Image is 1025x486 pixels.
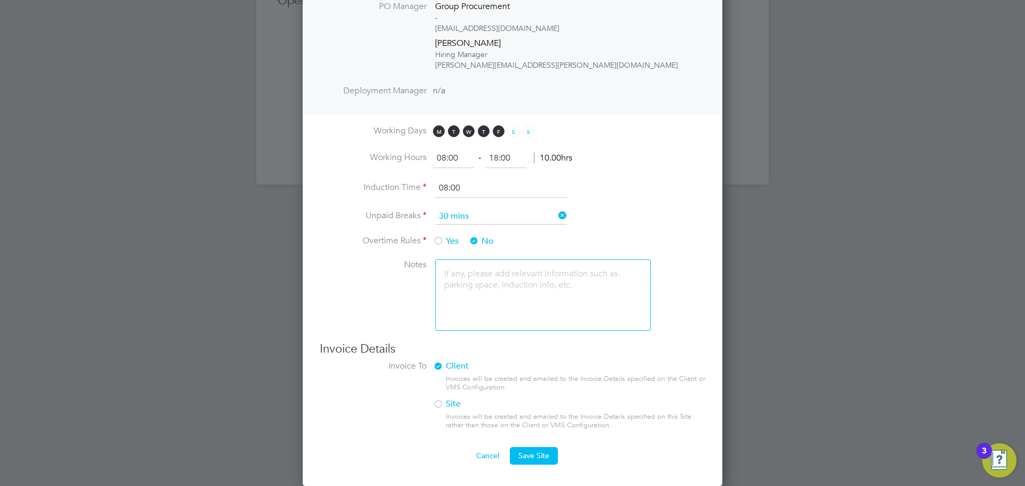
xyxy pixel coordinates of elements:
[320,341,705,357] h3: Invoice Details
[320,125,427,137] label: Working Days
[523,125,534,137] span: S
[446,375,705,393] div: Invoices will be created and emailed to the Invoice Details specified on the Client or VMS Config...
[469,236,494,246] span: No
[320,361,427,372] label: Invoice To
[448,125,460,137] span: T
[446,412,705,431] div: Invoices will be created and emailed to the Invoice Details specified on this Site rather than th...
[433,125,445,137] span: M
[518,451,549,460] span: Save Site
[435,38,501,49] span: [PERSON_NAME]
[320,1,427,12] label: PO Manager
[320,235,427,246] label: Overtime Rules
[320,210,427,221] label: Unpaid Breaks
[435,49,678,60] div: Hiring Manager
[982,443,1016,477] button: Open Resource Center, 3 new notifications
[435,1,510,12] span: Group Procurement
[982,451,987,465] div: 3
[435,60,678,70] div: [PERSON_NAME][EMAIL_ADDRESS][PERSON_NAME][DOMAIN_NAME]
[433,399,697,410] label: Site
[435,209,567,225] input: Select one
[433,149,474,168] input: 08:00
[463,125,475,137] span: W
[508,125,519,137] span: S
[478,125,490,137] span: T
[476,153,483,163] span: ‐
[510,447,558,464] button: Save Site
[433,361,697,372] label: Client
[433,236,459,246] span: Yes
[433,85,445,96] span: n/a
[493,125,504,137] span: F
[435,12,678,23] div: -
[320,259,427,270] label: Notes
[468,447,508,464] button: Cancel
[485,149,526,168] input: 17:00
[534,153,572,163] span: 10.00hrs
[320,152,427,163] label: Working Hours
[320,85,427,97] label: Deployment Manager
[320,182,427,193] label: Induction Time
[435,23,678,34] div: [EMAIL_ADDRESS][DOMAIN_NAME]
